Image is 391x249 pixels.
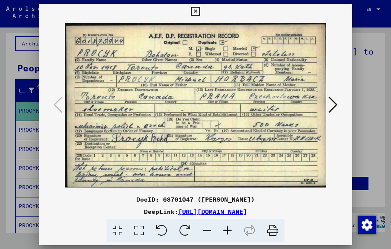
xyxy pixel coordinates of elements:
[39,195,352,204] div: DocID: 68701047 ([PERSON_NAME])
[39,207,352,216] div: DeepLink:
[357,215,376,234] div: Change consent
[178,208,247,215] a: [URL][DOMAIN_NAME]
[358,216,376,234] img: Change consent
[65,19,326,192] img: 001.jpg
